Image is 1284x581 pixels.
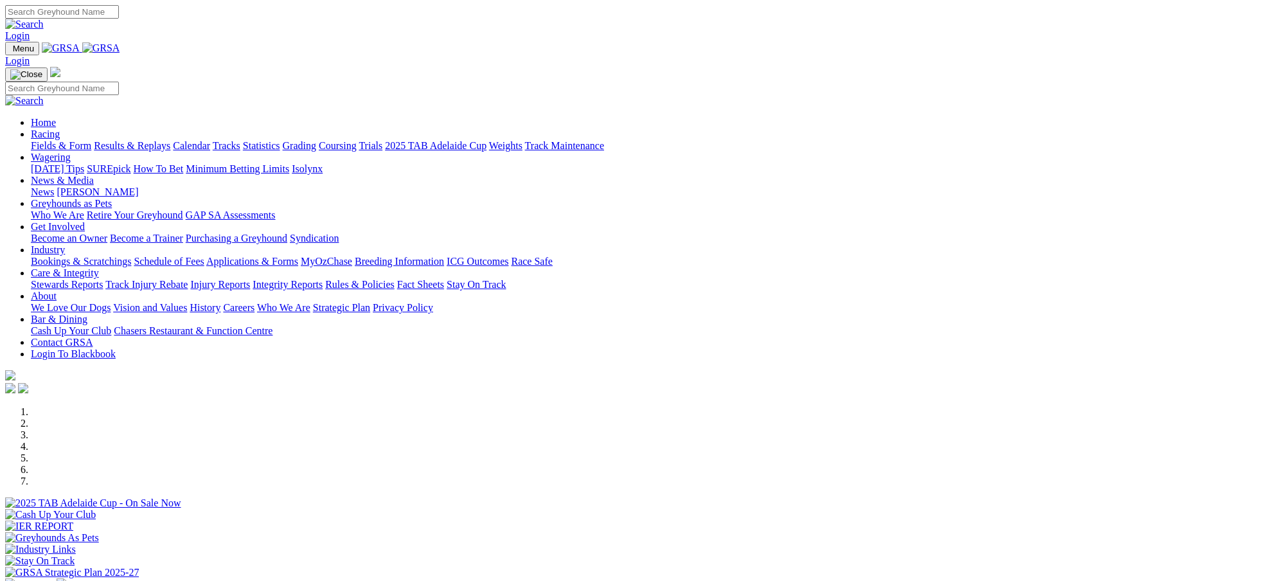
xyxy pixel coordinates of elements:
[5,30,30,41] a: Login
[31,210,1279,221] div: Greyhounds as Pets
[31,233,1279,244] div: Get Involved
[301,256,352,267] a: MyOzChase
[5,67,48,82] button: Toggle navigation
[5,544,76,555] img: Industry Links
[31,314,87,325] a: Bar & Dining
[31,244,65,255] a: Industry
[31,210,84,220] a: Who We Are
[31,290,57,301] a: About
[31,279,103,290] a: Stewards Reports
[313,302,370,313] a: Strategic Plan
[31,140,1279,152] div: Racing
[31,279,1279,290] div: Care & Integrity
[113,302,187,313] a: Vision and Values
[31,117,56,128] a: Home
[283,140,316,151] a: Grading
[397,279,444,290] a: Fact Sheets
[5,383,15,393] img: facebook.svg
[31,302,111,313] a: We Love Our Dogs
[525,140,604,151] a: Track Maintenance
[114,325,272,336] a: Chasers Restaurant & Function Centre
[5,555,75,567] img: Stay On Track
[173,140,210,151] a: Calendar
[87,163,130,174] a: SUREpick
[206,256,298,267] a: Applications & Forms
[319,140,357,151] a: Coursing
[31,337,93,348] a: Contact GRSA
[5,497,181,509] img: 2025 TAB Adelaide Cup - On Sale Now
[31,129,60,139] a: Racing
[87,210,183,220] a: Retire Your Greyhound
[5,55,30,66] a: Login
[290,233,339,244] a: Syndication
[18,383,28,393] img: twitter.svg
[10,69,42,80] img: Close
[5,95,44,107] img: Search
[447,279,506,290] a: Stay On Track
[373,302,433,313] a: Privacy Policy
[31,198,112,209] a: Greyhounds as Pets
[134,163,184,174] a: How To Bet
[31,175,94,186] a: News & Media
[105,279,188,290] a: Track Injury Rebate
[325,279,395,290] a: Rules & Policies
[355,256,444,267] a: Breeding Information
[31,233,107,244] a: Become an Owner
[186,233,287,244] a: Purchasing a Greyhound
[243,140,280,151] a: Statistics
[57,186,138,197] a: [PERSON_NAME]
[50,67,60,77] img: logo-grsa-white.png
[186,210,276,220] a: GAP SA Assessments
[31,163,84,174] a: [DATE] Tips
[5,19,44,30] img: Search
[385,140,486,151] a: 2025 TAB Adelaide Cup
[5,521,73,532] img: IER REPORT
[5,82,119,95] input: Search
[31,325,111,336] a: Cash Up Your Club
[31,152,71,163] a: Wagering
[359,140,382,151] a: Trials
[5,5,119,19] input: Search
[31,221,85,232] a: Get Involved
[190,302,220,313] a: History
[186,163,289,174] a: Minimum Betting Limits
[190,279,250,290] a: Injury Reports
[13,44,34,53] span: Menu
[213,140,240,151] a: Tracks
[253,279,323,290] a: Integrity Reports
[511,256,552,267] a: Race Safe
[31,256,131,267] a: Bookings & Scratchings
[31,302,1279,314] div: About
[31,186,54,197] a: News
[42,42,80,54] img: GRSA
[110,233,183,244] a: Become a Trainer
[31,140,91,151] a: Fields & Form
[31,325,1279,337] div: Bar & Dining
[257,302,310,313] a: Who We Are
[82,42,120,54] img: GRSA
[5,509,96,521] img: Cash Up Your Club
[31,267,99,278] a: Care & Integrity
[94,140,170,151] a: Results & Replays
[5,42,39,55] button: Toggle navigation
[223,302,254,313] a: Careers
[5,370,15,380] img: logo-grsa-white.png
[31,186,1279,198] div: News & Media
[447,256,508,267] a: ICG Outcomes
[31,348,116,359] a: Login To Blackbook
[5,532,99,544] img: Greyhounds As Pets
[292,163,323,174] a: Isolynx
[489,140,522,151] a: Weights
[5,567,139,578] img: GRSA Strategic Plan 2025-27
[134,256,204,267] a: Schedule of Fees
[31,163,1279,175] div: Wagering
[31,256,1279,267] div: Industry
